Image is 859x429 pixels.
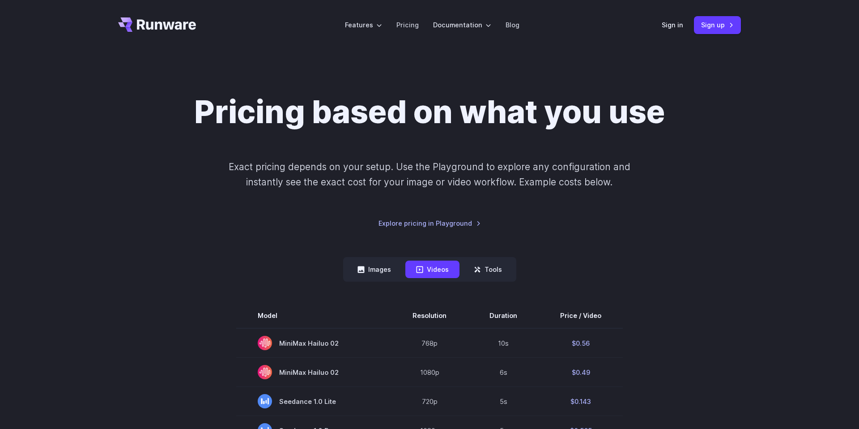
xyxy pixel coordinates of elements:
th: Resolution [391,303,468,328]
button: Videos [405,261,459,278]
button: Images [347,261,402,278]
td: 10s [468,328,539,358]
h1: Pricing based on what you use [194,93,665,131]
span: Seedance 1.0 Lite [258,394,370,408]
a: Blog [506,20,519,30]
td: $0.56 [539,328,623,358]
td: 6s [468,358,539,387]
button: Tools [463,261,513,278]
th: Duration [468,303,539,328]
label: Documentation [433,20,491,30]
td: 720p [391,387,468,416]
td: 768p [391,328,468,358]
a: Explore pricing in Playground [378,218,481,228]
label: Features [345,20,382,30]
p: Exact pricing depends on your setup. Use the Playground to explore any configuration and instantl... [212,159,647,189]
th: Price / Video [539,303,623,328]
td: $0.49 [539,358,623,387]
a: Sign in [662,20,683,30]
td: 5s [468,387,539,416]
td: $0.143 [539,387,623,416]
span: MiniMax Hailuo 02 [258,336,370,350]
a: Sign up [694,16,741,34]
td: 1080p [391,358,468,387]
span: MiniMax Hailuo 02 [258,365,370,379]
th: Model [236,303,391,328]
a: Pricing [396,20,419,30]
a: Go to / [118,17,196,32]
